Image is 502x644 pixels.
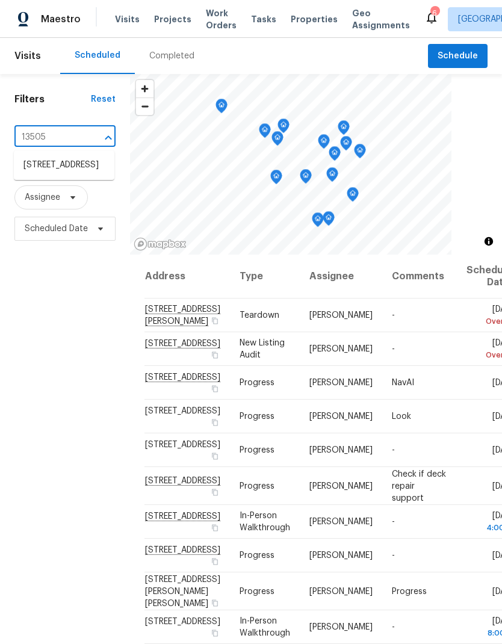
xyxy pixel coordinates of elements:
[240,311,279,320] span: Teardown
[277,119,290,137] div: Map marker
[209,350,220,361] button: Copy Address
[14,43,41,69] span: Visits
[145,575,220,607] span: [STREET_ADDRESS][PERSON_NAME][PERSON_NAME]
[338,120,350,139] div: Map marker
[340,136,352,155] div: Map marker
[392,587,427,595] span: Progress
[240,446,274,454] span: Progress
[209,383,220,394] button: Copy Address
[115,13,140,25] span: Visits
[354,144,366,163] div: Map marker
[329,146,341,165] div: Map marker
[209,628,220,639] button: Copy Address
[154,13,191,25] span: Projects
[240,339,285,359] span: New Listing Audit
[145,618,220,626] span: [STREET_ADDRESS]
[326,167,338,186] div: Map marker
[300,255,382,299] th: Assignee
[309,345,373,353] span: [PERSON_NAME]
[75,49,120,61] div: Scheduled
[14,155,114,175] li: [STREET_ADDRESS]
[392,623,395,631] span: -
[206,7,237,31] span: Work Orders
[309,412,373,421] span: [PERSON_NAME]
[209,315,220,326] button: Copy Address
[485,235,492,248] span: Toggle attribution
[145,407,220,415] span: [STREET_ADDRESS]
[209,451,220,462] button: Copy Address
[240,617,290,637] span: In-Person Walkthrough
[392,518,395,526] span: -
[309,551,373,560] span: [PERSON_NAME]
[270,170,282,188] div: Map marker
[145,441,220,449] span: [STREET_ADDRESS]
[271,131,284,150] div: Map marker
[318,134,330,153] div: Map marker
[25,223,88,235] span: Scheduled Date
[482,234,496,249] button: Toggle attribution
[240,551,274,560] span: Progress
[392,469,446,502] span: Check if deck repair support
[392,412,411,421] span: Look
[309,623,373,631] span: [PERSON_NAME]
[209,417,220,428] button: Copy Address
[309,587,373,595] span: [PERSON_NAME]
[91,93,116,105] div: Reset
[209,597,220,608] button: Copy Address
[14,128,82,147] input: Search for an address...
[291,13,338,25] span: Properties
[300,169,312,188] div: Map marker
[240,412,274,421] span: Progress
[309,518,373,526] span: [PERSON_NAME]
[312,212,324,231] div: Map marker
[251,15,276,23] span: Tasks
[240,481,274,490] span: Progress
[215,99,228,117] div: Map marker
[309,379,373,387] span: [PERSON_NAME]
[438,49,478,64] span: Schedule
[392,551,395,560] span: -
[230,255,300,299] th: Type
[136,80,153,98] button: Zoom in
[352,7,410,31] span: Geo Assignments
[430,7,439,19] div: 6
[134,237,187,251] a: Mapbox homepage
[240,379,274,387] span: Progress
[209,486,220,497] button: Copy Address
[209,556,220,567] button: Copy Address
[240,512,290,532] span: In-Person Walkthrough
[309,446,373,454] span: [PERSON_NAME]
[259,123,271,142] div: Map marker
[100,129,117,146] button: Close
[130,74,451,255] canvas: Map
[144,255,230,299] th: Address
[41,13,81,25] span: Maestro
[428,44,488,69] button: Schedule
[309,481,373,490] span: [PERSON_NAME]
[240,587,274,595] span: Progress
[392,379,414,387] span: NavAI
[392,446,395,454] span: -
[323,211,335,230] div: Map marker
[14,93,91,105] h1: Filters
[136,98,153,115] button: Zoom out
[209,522,220,533] button: Copy Address
[382,255,457,299] th: Comments
[309,311,373,320] span: [PERSON_NAME]
[347,187,359,206] div: Map marker
[149,50,194,62] div: Completed
[392,345,395,353] span: -
[25,191,60,203] span: Assignee
[392,311,395,320] span: -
